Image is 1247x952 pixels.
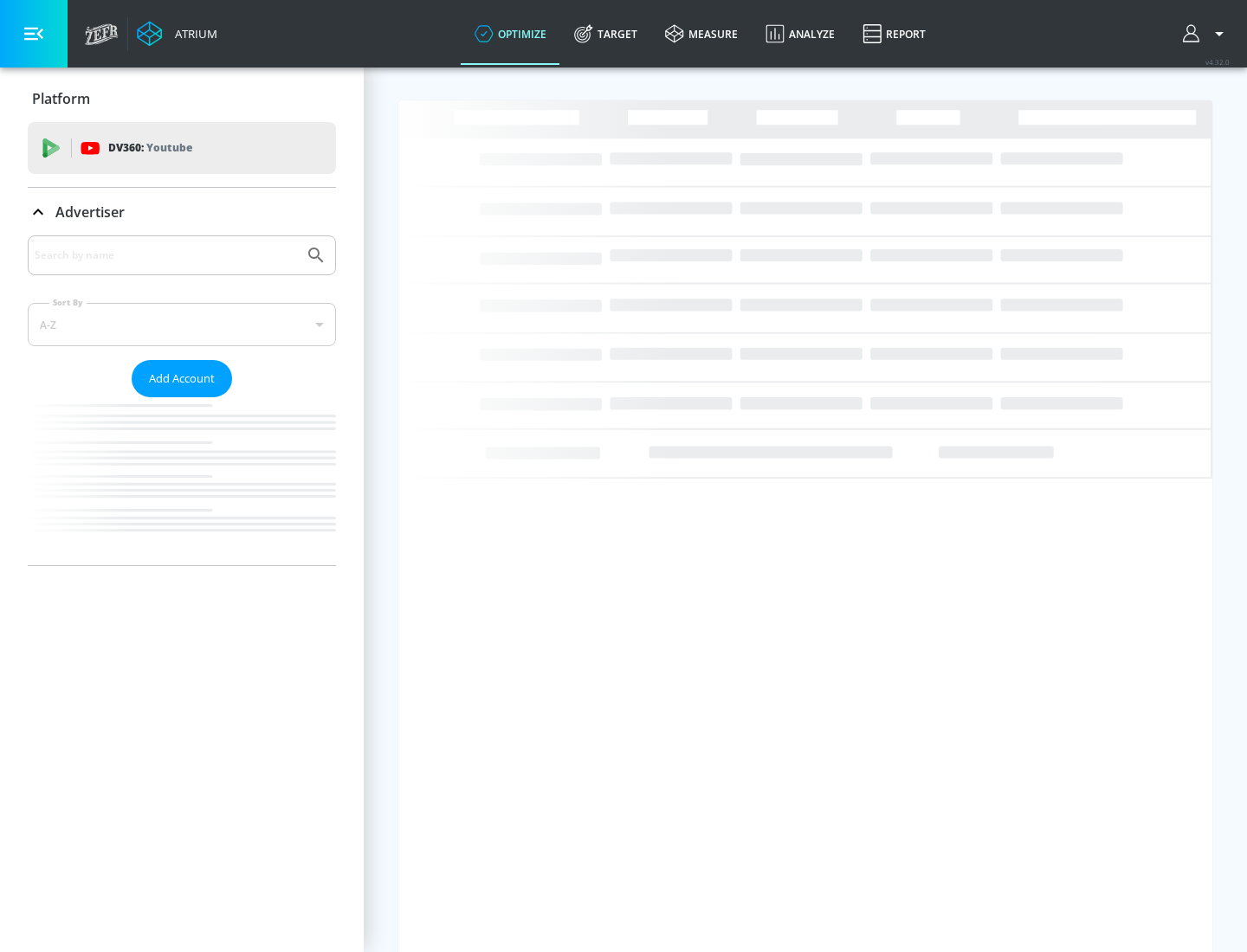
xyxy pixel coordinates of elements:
[168,26,217,42] div: Atrium
[28,122,336,174] div: DV360: Youtube
[849,3,940,65] a: Report
[108,138,192,158] p: DV360:
[35,244,297,267] input: Search by name
[651,3,752,65] a: measure
[55,203,125,222] p: Advertiser
[32,89,90,108] p: Platform
[28,188,336,236] div: Advertiser
[49,297,87,308] label: Sort By
[146,138,192,157] p: Youtube
[560,3,651,65] a: Target
[132,360,232,397] button: Add Account
[28,397,336,565] nav: list of Advertiser
[28,235,336,565] div: Advertiser
[752,3,849,65] a: Analyze
[137,21,217,47] a: Atrium
[461,3,560,65] a: optimize
[28,303,336,346] div: A-Z
[149,369,215,389] span: Add Account
[28,74,336,123] div: Platform
[1205,57,1230,67] span: v 4.32.0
